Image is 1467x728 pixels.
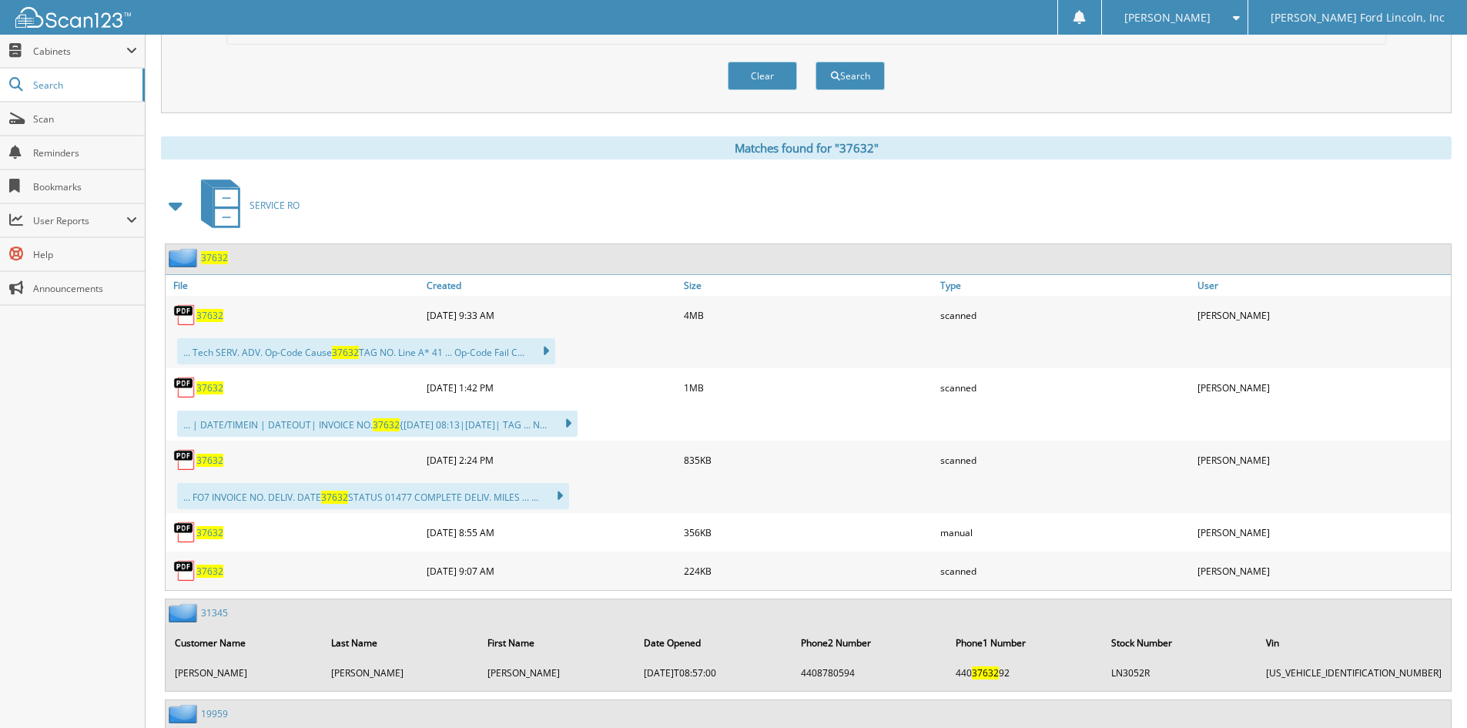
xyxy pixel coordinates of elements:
a: 31345 [201,606,228,619]
img: PDF.png [173,304,196,327]
img: scan123-logo-white.svg [15,7,131,28]
span: Announcements [33,282,137,295]
span: [PERSON_NAME] Ford Lincoln, Inc [1271,13,1445,22]
span: SERVICE RO [250,199,300,212]
th: Last Name [323,627,478,659]
a: File [166,275,423,296]
div: [PERSON_NAME] [1194,445,1451,475]
span: Help [33,248,137,261]
a: 37632 [196,454,223,467]
div: ... FO7 INVOICE NO. DELIV. DATE STATUS 01477 COMPLETE DELIV. MILES ... ... [177,483,569,509]
a: Created [423,275,680,296]
a: 37632 [196,381,223,394]
span: 37632 [332,346,359,359]
a: User [1194,275,1451,296]
img: PDF.png [173,521,196,544]
td: [US_VEHICLE_IDENTIFICATION_NUMBER] [1258,660,1449,686]
img: PDF.png [173,448,196,471]
span: Scan [33,112,137,126]
iframe: Chat Widget [1390,654,1467,728]
div: [PERSON_NAME] [1194,555,1451,586]
th: First Name [480,627,635,659]
td: [PERSON_NAME] [323,660,478,686]
a: 19959 [201,707,228,720]
td: [PERSON_NAME] [167,660,322,686]
div: [DATE] 8:55 AM [423,517,680,548]
img: PDF.png [173,559,196,582]
button: Clear [728,62,797,90]
img: folder2.png [169,704,201,723]
th: Customer Name [167,627,322,659]
a: 37632 [196,526,223,539]
td: 4408780594 [793,660,947,686]
td: LN3052R [1104,660,1257,686]
th: Stock Number [1104,627,1257,659]
div: [DATE] 9:33 AM [423,300,680,330]
button: Search [816,62,885,90]
div: [PERSON_NAME] [1194,300,1451,330]
th: Phone2 Number [793,627,947,659]
span: 37632 [972,666,999,679]
div: 4MB [680,300,937,330]
div: [DATE] 1:42 PM [423,372,680,403]
span: Search [33,79,135,92]
td: [DATE]T08:57:00 [636,660,791,686]
div: scanned [936,555,1194,586]
td: [PERSON_NAME] [480,660,635,686]
div: scanned [936,372,1194,403]
img: folder2.png [169,248,201,267]
img: PDF.png [173,376,196,399]
div: ... | DATE/TIMEIN | DATEOUT| INVOICE NO. {[DATE] 08:13|[DATE]| TAG ... N... [177,411,578,437]
div: 224KB [680,555,937,586]
div: scanned [936,300,1194,330]
span: Bookmarks [33,180,137,193]
span: [PERSON_NAME] [1124,13,1211,22]
div: 835KB [680,445,937,475]
span: Reminders [33,146,137,159]
a: SERVICE RO [192,175,300,236]
div: Matches found for "37632" [161,136,1452,159]
div: scanned [936,445,1194,475]
div: ... Tech SERV. ADV. Op-Code Cause TAG NO. Line A* 41 ... Op-Code Fail C... [177,338,555,364]
div: manual [936,517,1194,548]
span: 37632 [321,491,348,504]
div: [PERSON_NAME] [1194,517,1451,548]
div: [PERSON_NAME] [1194,372,1451,403]
div: 1MB [680,372,937,403]
div: [DATE] 9:07 AM [423,555,680,586]
th: Vin [1258,627,1449,659]
img: folder2.png [169,603,201,622]
td: 440 92 [948,660,1102,686]
span: Cabinets [33,45,126,58]
span: 37632 [373,418,400,431]
th: Phone1 Number [948,627,1102,659]
a: 37632 [196,309,223,322]
a: 37632 [201,251,228,264]
div: [DATE] 2:24 PM [423,445,680,475]
a: Size [680,275,937,296]
a: Type [936,275,1194,296]
a: 37632 [196,565,223,578]
span: User Reports [33,214,126,227]
div: 356KB [680,517,937,548]
th: Date Opened [636,627,791,659]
